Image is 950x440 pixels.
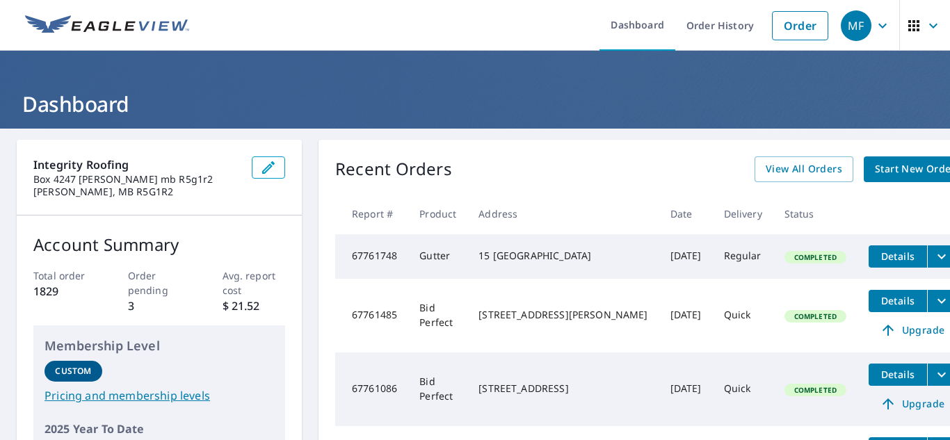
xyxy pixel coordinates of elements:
[713,193,773,234] th: Delivery
[408,352,467,426] td: Bid Perfect
[841,10,871,41] div: MF
[713,234,773,279] td: Regular
[766,161,842,178] span: View All Orders
[877,250,919,263] span: Details
[478,382,647,396] div: [STREET_ADDRESS]
[408,279,467,352] td: Bid Perfect
[17,90,933,118] h1: Dashboard
[335,156,452,182] p: Recent Orders
[786,252,845,262] span: Completed
[223,268,286,298] p: Avg. report cost
[786,385,845,395] span: Completed
[335,279,408,352] td: 67761485
[33,268,97,283] p: Total order
[408,234,467,279] td: Gutter
[33,186,241,198] p: [PERSON_NAME], MB R5G1R2
[869,245,927,268] button: detailsBtn-67761748
[223,298,286,314] p: $ 21.52
[869,364,927,386] button: detailsBtn-67761086
[467,193,659,234] th: Address
[45,387,274,404] a: Pricing and membership levels
[877,368,919,381] span: Details
[128,268,191,298] p: Order pending
[869,290,927,312] button: detailsBtn-67761485
[755,156,853,182] a: View All Orders
[773,193,858,234] th: Status
[45,336,274,355] p: Membership Level
[877,294,919,307] span: Details
[33,156,241,173] p: Integrity Roofing
[45,421,274,437] p: 2025 Year To Date
[55,365,91,377] p: Custom
[786,311,845,321] span: Completed
[33,232,285,257] p: Account Summary
[713,352,773,426] td: Quick
[478,308,647,322] div: [STREET_ADDRESS][PERSON_NAME]
[772,11,828,40] a: Order
[33,283,97,300] p: 1829
[877,396,947,412] span: Upgrade
[659,234,713,279] td: [DATE]
[33,173,241,186] p: Box 4247 [PERSON_NAME] mb R5g1r2
[877,322,947,339] span: Upgrade
[335,352,408,426] td: 67761086
[659,352,713,426] td: [DATE]
[408,193,467,234] th: Product
[335,234,408,279] td: 67761748
[713,279,773,352] td: Quick
[25,15,189,36] img: EV Logo
[128,298,191,314] p: 3
[478,249,647,263] div: 15 [GEOGRAPHIC_DATA]
[659,193,713,234] th: Date
[659,279,713,352] td: [DATE]
[335,193,408,234] th: Report #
